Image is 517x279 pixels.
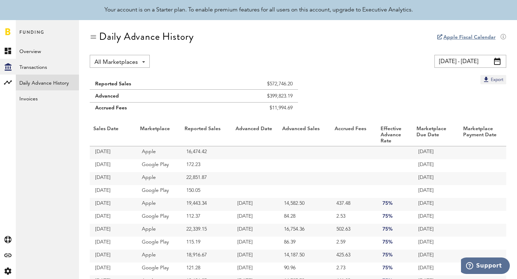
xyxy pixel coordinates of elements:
[377,250,413,263] td: 75%
[377,211,413,224] td: 75%
[136,124,181,146] th: Marketplace
[181,198,232,211] td: 19,443.34
[413,146,460,159] td: [DATE]
[181,146,232,159] td: 16,474.42
[331,224,377,237] td: 502.63
[279,124,331,146] th: Advanced Sales
[90,250,136,263] td: [DATE]
[16,75,79,90] a: Daily Advance History
[181,185,232,198] td: 150.05
[90,237,136,250] td: [DATE]
[461,257,510,275] iframe: Opens a widget where you can find more information
[483,76,490,83] img: Export
[181,172,232,185] td: 22,851.87
[99,31,194,42] div: Daily Advance History
[136,172,181,185] td: Apple
[443,35,495,40] a: Apple Fiscal Calendar
[90,75,207,90] td: Reported Sales
[90,198,136,211] td: [DATE]
[90,103,207,117] td: Accrued Fees
[377,198,413,211] td: 75%
[136,185,181,198] td: Google Play
[136,146,181,159] td: Apple
[16,59,79,75] a: Transactions
[181,263,232,275] td: 121.28
[279,250,331,263] td: 14,187.50
[413,224,460,237] td: [DATE]
[90,172,136,185] td: [DATE]
[331,237,377,250] td: 2.59
[232,198,279,211] td: [DATE]
[16,43,79,59] a: Overview
[181,237,232,250] td: 115.19
[279,263,331,275] td: 90.96
[279,237,331,250] td: 86.39
[413,211,460,224] td: [DATE]
[331,211,377,224] td: 2.53
[136,250,181,263] td: Apple
[207,75,298,90] td: $572,746.20
[413,237,460,250] td: [DATE]
[90,211,136,224] td: [DATE]
[413,172,460,185] td: [DATE]
[331,250,377,263] td: 425.63
[232,237,279,250] td: [DATE]
[480,75,506,84] button: Export
[377,224,413,237] td: 75%
[136,159,181,172] td: Google Play
[413,263,460,275] td: [DATE]
[279,224,331,237] td: 16,754.36
[413,124,460,146] th: Marketplace Due Date
[90,224,136,237] td: [DATE]
[232,250,279,263] td: [DATE]
[460,124,506,146] th: Marketplace Payment Date
[232,124,279,146] th: Advanced Date
[181,124,232,146] th: Reported Sales
[90,146,136,159] td: [DATE]
[232,263,279,275] td: [DATE]
[207,103,298,117] td: $11,994.69
[377,124,413,146] th: Effective Advance Rate
[94,56,138,68] span: All Marketplaces
[136,198,181,211] td: Apple
[104,6,413,14] div: Your account is on a Starter plan. To enable premium features for all users on this account, upgr...
[90,185,136,198] td: [DATE]
[181,250,232,263] td: 18,916.67
[16,90,79,106] a: Invoices
[279,198,331,211] td: 14,582.50
[331,124,377,146] th: Accrued Fees
[136,224,181,237] td: Apple
[377,237,413,250] td: 75%
[19,28,45,43] span: Funding
[207,90,298,103] td: $399,823.19
[136,211,181,224] td: Google Play
[232,211,279,224] td: [DATE]
[232,224,279,237] td: [DATE]
[136,263,181,275] td: Google Play
[90,90,207,103] td: Advanced
[413,159,460,172] td: [DATE]
[377,263,413,275] td: 75%
[90,124,136,146] th: Sales Date
[331,263,377,275] td: 2.73
[331,198,377,211] td: 437.48
[413,185,460,198] td: [DATE]
[279,211,331,224] td: 84.28
[181,159,232,172] td: 172.23
[413,198,460,211] td: [DATE]
[181,224,232,237] td: 22,339.15
[413,250,460,263] td: [DATE]
[181,211,232,224] td: 112.37
[90,159,136,172] td: [DATE]
[90,263,136,275] td: [DATE]
[136,237,181,250] td: Google Play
